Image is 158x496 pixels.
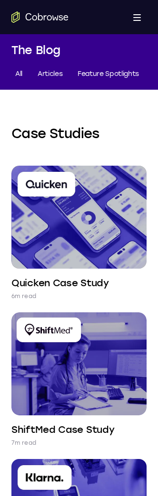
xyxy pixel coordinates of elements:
[11,166,147,269] img: Quicken Case Study
[11,166,147,301] a: Quicken Case Study 6m read
[11,423,114,436] h4: ShiftMed Case Study
[11,11,69,23] a: Go to the home page
[11,312,147,415] img: ShiftMed Case Study
[11,66,26,82] a: All
[11,42,147,59] h1: The Blog
[11,312,147,448] a: ShiftMed Case Study 7m read
[11,438,36,448] p: 7m read
[34,66,66,82] a: Articles
[11,276,109,290] h4: Quicken Case Study
[11,124,147,143] h2: Case Studies
[11,291,36,301] p: 6m read
[74,66,143,82] a: Feature Spotlights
